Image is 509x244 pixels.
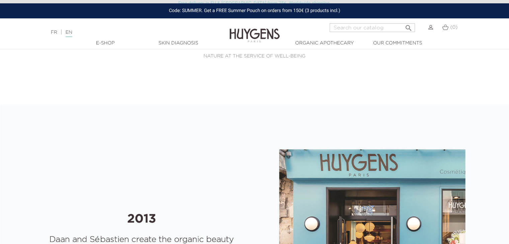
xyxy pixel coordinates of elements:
[66,30,72,37] a: EN
[402,21,414,30] button: 
[450,25,457,30] span: (0)
[291,40,358,47] a: Organic Apothecary
[72,40,139,47] a: E-Shop
[51,30,57,35] a: FR
[330,23,415,32] input: Search
[230,18,280,43] img: Huygens
[364,40,431,47] a: Our commitments
[404,22,412,30] i: 
[48,28,207,36] div: |
[122,53,387,60] p: NATURE AT THE SERVICE OF WELL-BEING
[145,40,212,47] a: Skin Diagnosis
